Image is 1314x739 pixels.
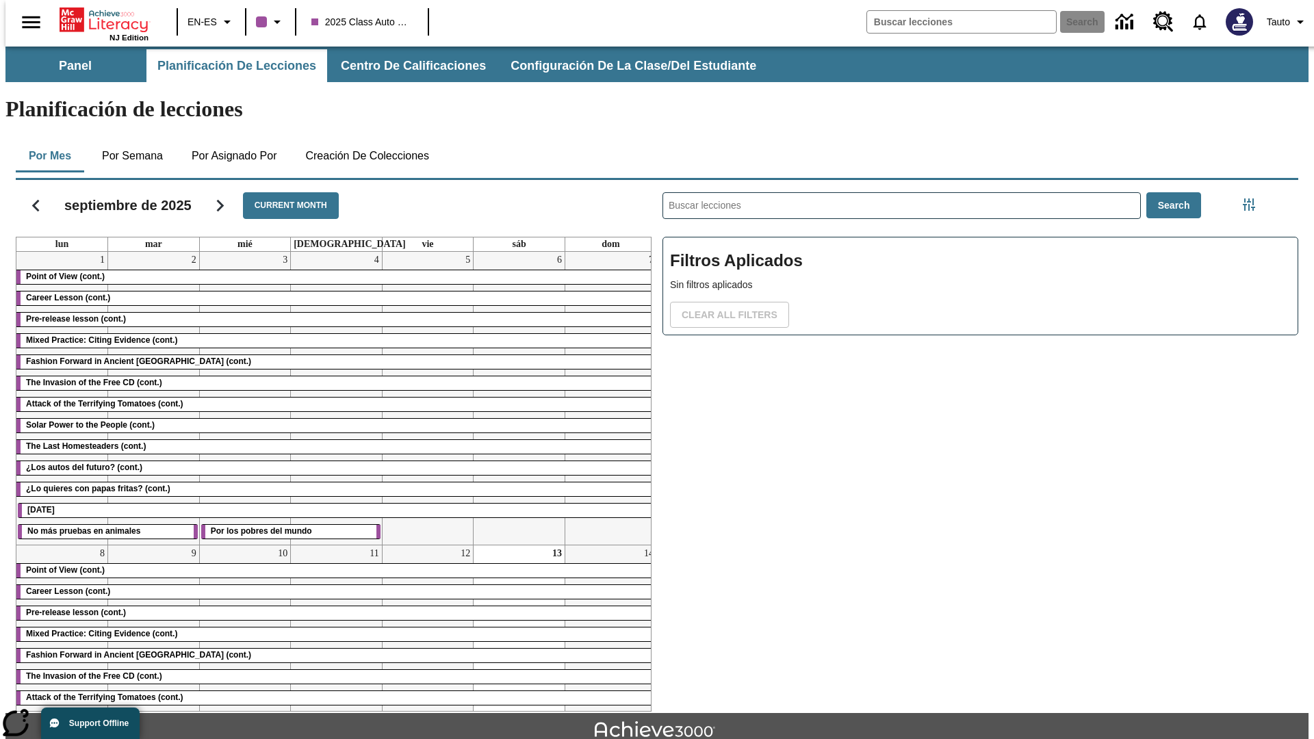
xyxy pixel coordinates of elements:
div: The Invasion of the Free CD (cont.) [16,376,656,390]
button: Abrir el menú lateral [11,2,51,42]
input: Buscar lecciones [663,193,1140,218]
div: Buscar [652,174,1298,712]
div: Fashion Forward in Ancient Rome (cont.) [16,649,656,662]
p: Sin filtros aplicados [670,278,1291,292]
span: Pre-release lesson (cont.) [26,608,126,617]
span: NJ Edition [109,34,149,42]
div: ¿Lo quieres con papas fritas? (cont.) [16,482,656,496]
div: The Invasion of the Free CD (cont.) [16,670,656,684]
div: Point of View (cont.) [16,564,656,578]
td: 4 de septiembre de 2025 [291,252,383,545]
a: 7 de septiembre de 2025 [646,252,656,268]
button: Menú lateral de filtros [1235,191,1263,218]
button: Language: EN-ES, Selecciona un idioma [182,10,241,34]
div: Mixed Practice: Citing Evidence (cont.) [16,627,656,641]
a: Centro de recursos, Se abrirá en una pestaña nueva. [1145,3,1182,40]
span: Fashion Forward in Ancient Rome (cont.) [26,356,251,366]
span: Point of View (cont.) [26,272,105,281]
h2: Filtros Aplicados [670,244,1291,278]
span: Mixed Practice: Citing Evidence (cont.) [26,629,177,638]
a: 2 de septiembre de 2025 [189,252,199,268]
button: Perfil/Configuración [1261,10,1314,34]
span: The Last Homesteaders (cont.) [26,441,146,451]
div: The Last Homesteaders (cont.) [16,440,656,454]
a: lunes [53,237,71,251]
a: jueves [291,237,409,251]
input: search field [867,11,1056,33]
a: 3 de septiembre de 2025 [280,252,290,268]
a: 4 de septiembre de 2025 [372,252,382,268]
a: 13 de septiembre de 2025 [550,545,565,562]
span: Mixed Practice: Citing Evidence (cont.) [26,335,177,345]
span: The Invasion of the Free CD (cont.) [26,671,162,681]
a: domingo [599,237,622,251]
button: Current Month [243,192,339,219]
a: miércoles [235,237,255,251]
a: viernes [419,237,436,251]
button: Planificación de lecciones [146,49,327,82]
button: El color de la clase es morado/púrpura. Cambiar el color de la clase. [250,10,291,34]
a: sábado [509,237,528,251]
span: Attack of the Terrifying Tomatoes (cont.) [26,399,183,409]
div: No más pruebas en animales [18,525,198,539]
div: Pre-release lesson (cont.) [16,606,656,620]
a: martes [142,237,165,251]
span: Career Lesson (cont.) [26,586,110,596]
h2: septiembre de 2025 [64,197,192,213]
span: ¿Los autos del futuro? (cont.) [26,463,142,472]
div: Calendario [5,174,652,712]
a: 9 de septiembre de 2025 [189,545,199,562]
button: Escoja un nuevo avatar [1218,4,1261,40]
button: Por mes [16,140,84,172]
td: 6 de septiembre de 2025 [474,252,565,545]
button: Centro de calificaciones [330,49,497,82]
h1: Planificación de lecciones [5,96,1309,122]
div: Pre-release lesson (cont.) [16,313,656,326]
a: 8 de septiembre de 2025 [97,545,107,562]
div: Attack of the Terrifying Tomatoes (cont.) [16,398,656,411]
img: Avatar [1226,8,1253,36]
button: Configuración de la clase/del estudiante [500,49,767,82]
button: Search [1146,192,1202,219]
span: Día del Trabajo [27,505,55,515]
a: 10 de septiembre de 2025 [275,545,290,562]
span: No más pruebas en animales [27,526,140,536]
a: 11 de septiembre de 2025 [367,545,381,562]
span: Por los pobres del mundo [211,526,312,536]
span: 2025 Class Auto Grade 13 [311,15,413,29]
span: Point of View (cont.) [26,565,105,575]
button: Por semana [91,140,174,172]
td: 3 de septiembre de 2025 [199,252,291,545]
button: Panel [7,49,144,82]
td: 5 de septiembre de 2025 [382,252,474,545]
span: The Invasion of the Free CD (cont.) [26,378,162,387]
span: Tauto [1267,15,1290,29]
td: 2 de septiembre de 2025 [108,252,200,545]
span: Attack of the Terrifying Tomatoes (cont.) [26,692,183,702]
div: Filtros Aplicados [662,237,1298,335]
a: 5 de septiembre de 2025 [463,252,473,268]
span: Pre-release lesson (cont.) [26,314,126,324]
div: Por los pobres del mundo [201,525,381,539]
div: Subbarra de navegación [5,47,1309,82]
div: Portada [60,5,149,42]
a: 1 de septiembre de 2025 [97,252,107,268]
button: Por asignado por [181,140,288,172]
a: 6 de septiembre de 2025 [554,252,565,268]
div: Día del Trabajo [18,504,655,517]
span: EN-ES [188,15,217,29]
button: Support Offline [41,708,140,739]
span: ¿Lo quieres con papas fritas? (cont.) [26,484,170,493]
div: Point of View (cont.) [16,270,656,284]
span: Career Lesson (cont.) [26,293,110,302]
div: Attack of the Terrifying Tomatoes (cont.) [16,691,656,705]
button: Regresar [18,188,53,223]
button: Creación de colecciones [294,140,440,172]
div: ¿Los autos del futuro? (cont.) [16,461,656,475]
span: Support Offline [69,718,129,728]
div: Fashion Forward in Ancient Rome (cont.) [16,355,656,369]
button: Seguir [203,188,237,223]
a: 12 de septiembre de 2025 [458,545,473,562]
div: Mixed Practice: Citing Evidence (cont.) [16,334,656,348]
span: Fashion Forward in Ancient Rome (cont.) [26,650,251,660]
